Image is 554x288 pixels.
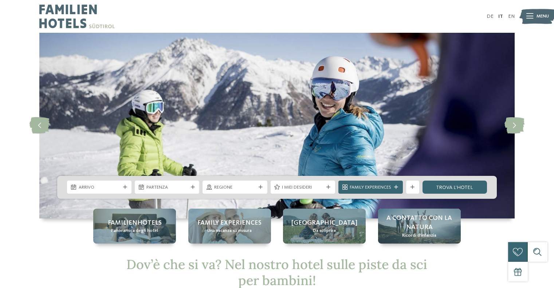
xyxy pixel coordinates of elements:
[423,181,487,194] a: trova l’hotel
[108,218,162,228] span: Familienhotels
[79,184,120,191] span: Arrivo
[146,184,188,191] span: Partenza
[188,209,271,244] a: Hotel sulle piste da sci per bambini: divertimento senza confini Family experiences Una vacanza s...
[537,13,549,20] span: Menu
[313,228,336,234] span: Da scoprire
[350,184,391,191] span: Family Experiences
[291,218,357,228] span: [GEOGRAPHIC_DATA]
[385,214,454,232] span: A contatto con la natura
[214,184,256,191] span: Regione
[207,228,252,234] span: Una vacanza su misura
[487,14,494,19] a: DE
[111,228,158,234] span: Panoramica degli hotel
[498,14,503,19] a: IT
[93,209,176,244] a: Hotel sulle piste da sci per bambini: divertimento senza confini Familienhotels Panoramica degli ...
[378,209,461,244] a: Hotel sulle piste da sci per bambini: divertimento senza confini A contatto con la natura Ricordi...
[402,232,436,239] span: Ricordi d’infanzia
[282,184,323,191] span: I miei desideri
[283,209,366,244] a: Hotel sulle piste da sci per bambini: divertimento senza confini [GEOGRAPHIC_DATA] Da scoprire
[197,218,262,228] span: Family experiences
[508,14,515,19] a: EN
[39,33,515,218] img: Hotel sulle piste da sci per bambini: divertimento senza confini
